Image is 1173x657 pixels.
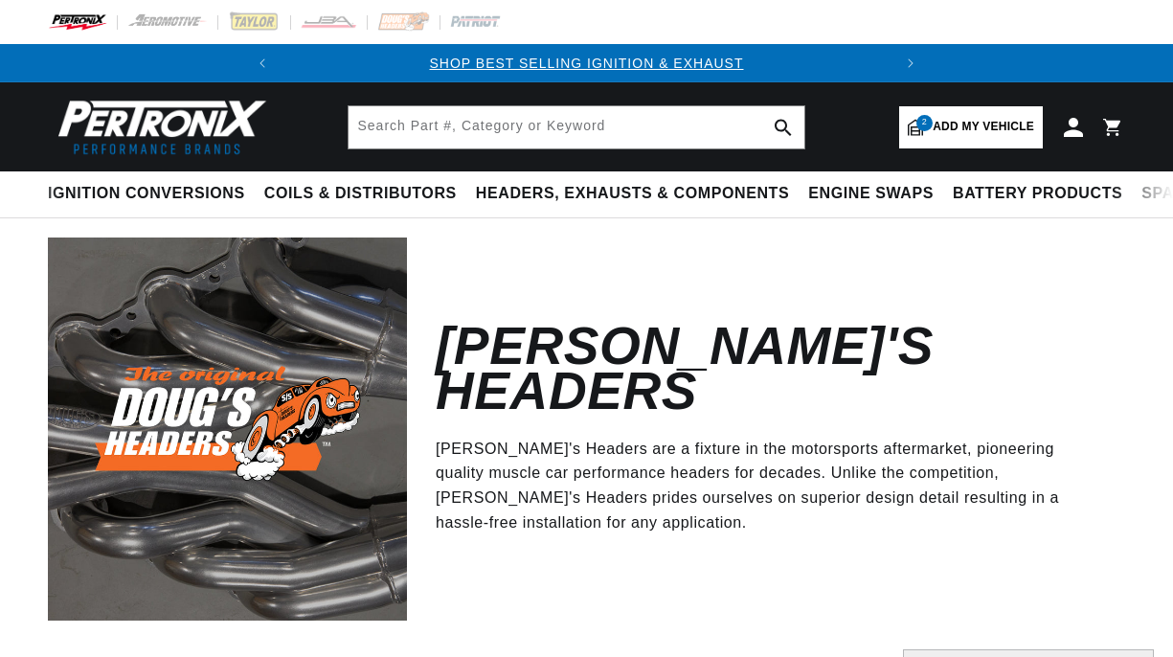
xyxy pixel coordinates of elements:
[349,106,804,148] input: Search Part #, Category or Keyword
[282,53,891,74] div: Announcement
[799,171,943,216] summary: Engine Swaps
[808,184,934,204] span: Engine Swaps
[916,115,933,131] span: 2
[436,324,1096,414] h2: [PERSON_NAME]'s Headers
[762,106,804,148] button: search button
[943,171,1132,216] summary: Battery Products
[476,184,789,204] span: Headers, Exhausts & Components
[953,184,1122,204] span: Battery Products
[48,238,407,621] img: Doug's Headers
[48,94,268,160] img: Pertronix
[466,171,799,216] summary: Headers, Exhausts & Components
[48,184,245,204] span: Ignition Conversions
[436,437,1096,534] p: [PERSON_NAME]'s Headers are a fixture in the motorsports aftermarket, pioneering quality muscle c...
[243,44,282,82] button: Translation missing: en.sections.announcements.previous_announcement
[891,44,930,82] button: Translation missing: en.sections.announcements.next_announcement
[899,106,1043,148] a: 2Add my vehicle
[48,171,255,216] summary: Ignition Conversions
[933,118,1034,136] span: Add my vehicle
[264,184,457,204] span: Coils & Distributors
[255,171,466,216] summary: Coils & Distributors
[429,56,743,71] a: SHOP BEST SELLING IGNITION & EXHAUST
[282,53,891,74] div: 1 of 2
